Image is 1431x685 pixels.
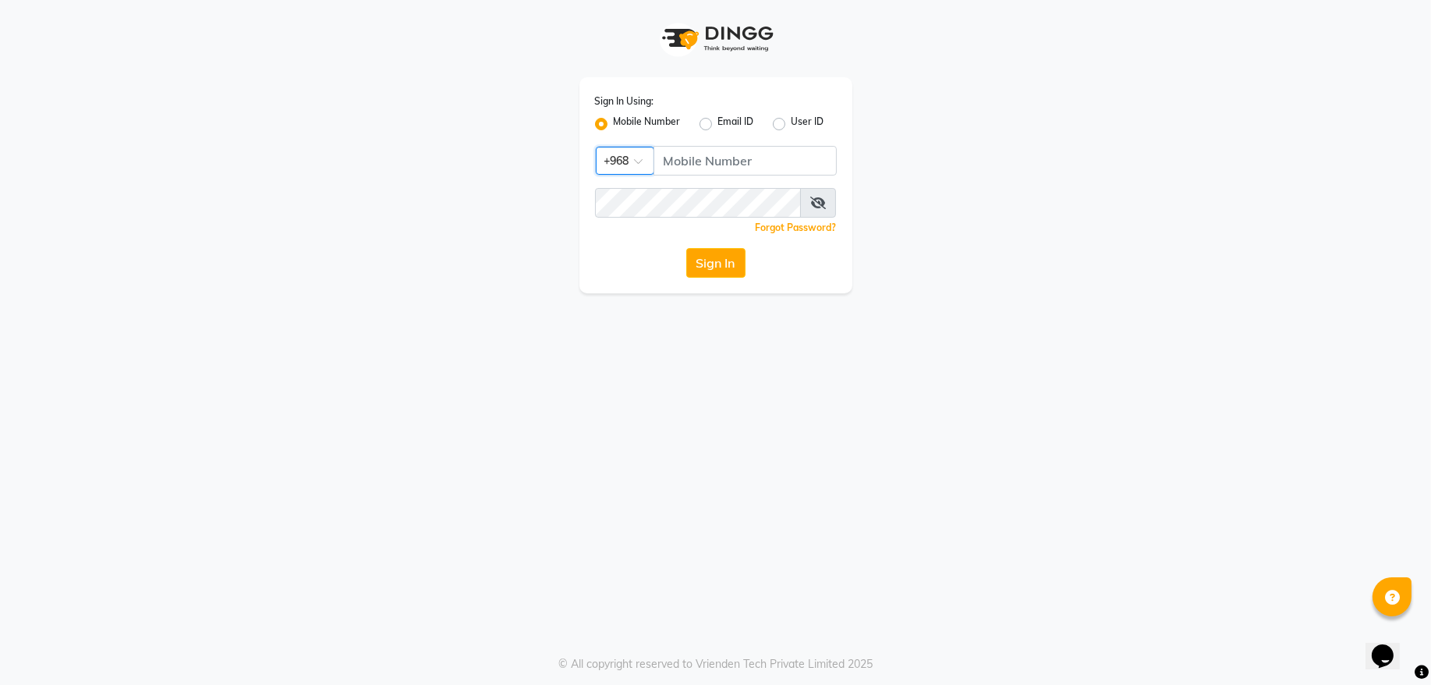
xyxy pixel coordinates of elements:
label: Email ID [718,115,754,133]
label: User ID [792,115,824,133]
iframe: chat widget [1365,623,1415,669]
input: Username [654,146,837,176]
a: Forgot Password? [756,222,837,233]
button: Sign In [686,248,746,278]
img: logo1.svg [654,16,778,62]
label: Sign In Using: [595,94,654,108]
label: Mobile Number [614,115,681,133]
input: Username [595,188,801,218]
